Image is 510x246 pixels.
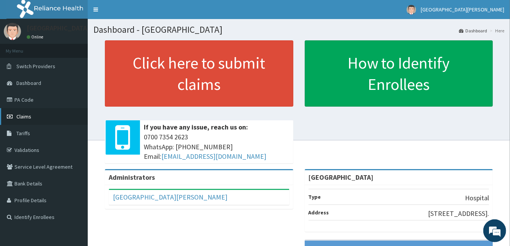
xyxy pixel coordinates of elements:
a: How to Identify Enrollees [305,40,493,107]
b: Type [309,193,321,200]
span: Switch Providers [16,63,55,70]
strong: [GEOGRAPHIC_DATA] [309,173,374,182]
p: Hospital [465,193,489,203]
a: [EMAIL_ADDRESS][DOMAIN_NAME] [161,152,266,161]
a: Online [27,34,45,40]
img: User Image [4,23,21,40]
a: Click here to submit claims [105,40,293,107]
span: 0700 7354 2623 WhatsApp: [PHONE_NUMBER] Email: [144,132,290,161]
span: Tariffs [16,130,30,137]
textarea: Type your message and hit 'Enter' [4,165,145,191]
a: [GEOGRAPHIC_DATA][PERSON_NAME] [113,193,227,201]
li: Here [488,27,504,34]
p: [GEOGRAPHIC_DATA][PERSON_NAME] [27,25,140,32]
img: User Image [407,5,416,14]
b: If you have any issue, reach us on: [144,123,248,131]
span: [GEOGRAPHIC_DATA][PERSON_NAME] [421,6,504,13]
div: Chat with us now [40,43,128,53]
b: Address [309,209,329,216]
h1: Dashboard - [GEOGRAPHIC_DATA] [93,25,504,35]
a: Dashboard [459,27,487,34]
span: Claims [16,113,31,120]
img: d_794563401_company_1708531726252_794563401 [14,38,31,57]
div: Minimize live chat window [125,4,143,22]
b: Administrators [109,173,155,182]
p: [STREET_ADDRESS]. [428,209,489,219]
span: Dashboard [16,80,41,86]
span: We're online! [44,74,105,151]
